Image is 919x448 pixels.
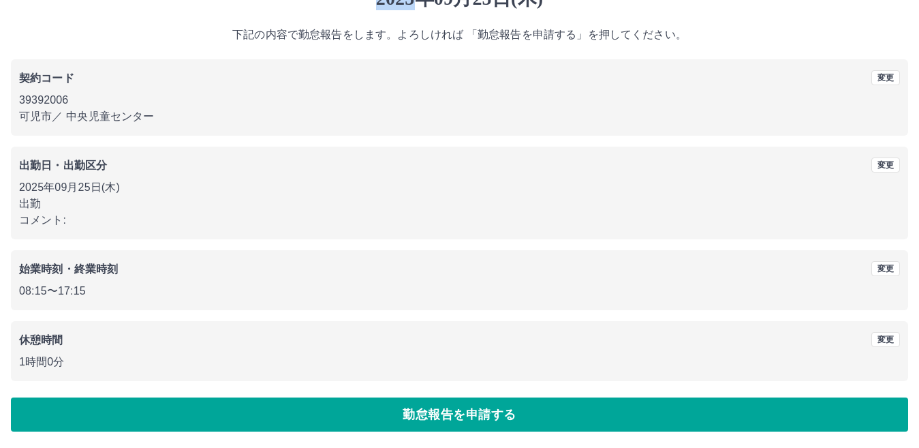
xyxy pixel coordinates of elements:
p: 39392006 [19,92,900,108]
p: 1時間0分 [19,354,900,370]
p: 可児市 ／ 中央児童センター [19,108,900,125]
p: 出勤 [19,196,900,212]
p: コメント: [19,212,900,228]
b: 始業時刻・終業時刻 [19,263,118,275]
button: 変更 [871,158,900,173]
b: 休憩時間 [19,334,63,346]
button: 勤怠報告を申請する [11,398,908,432]
button: 変更 [871,261,900,276]
b: 出勤日・出勤区分 [19,160,107,171]
button: 変更 [871,332,900,347]
p: 下記の内容で勤怠報告をします。よろしければ 「勤怠報告を申請する」を押してください。 [11,27,908,43]
p: 08:15 〜 17:15 [19,283,900,299]
button: 変更 [871,70,900,85]
p: 2025年09月25日(木) [19,179,900,196]
b: 契約コード [19,72,74,84]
